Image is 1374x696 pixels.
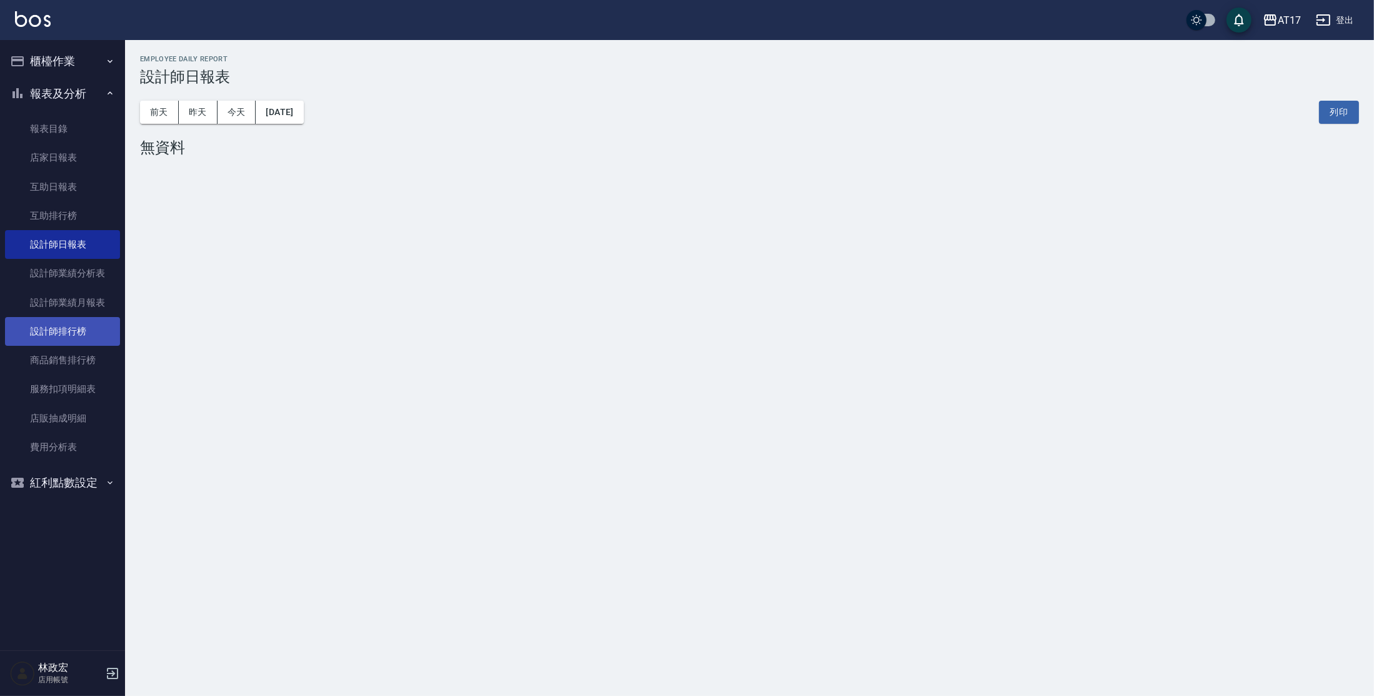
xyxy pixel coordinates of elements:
a: 服務扣項明細表 [5,375,120,403]
img: Logo [15,11,51,27]
div: AT17 [1278,13,1301,28]
a: 報表目錄 [5,114,120,143]
a: 設計師排行榜 [5,317,120,346]
a: 互助排行榜 [5,201,120,230]
button: 報表及分析 [5,78,120,110]
button: 紅利點數設定 [5,467,120,499]
a: 店販抽成明細 [5,404,120,433]
a: 互助日報表 [5,173,120,201]
button: 今天 [218,101,256,124]
button: [DATE] [256,101,303,124]
button: 登出 [1311,9,1359,32]
button: 前天 [140,101,179,124]
a: 設計師業績月報表 [5,288,120,317]
div: 無資料 [140,139,1359,156]
h2: Employee Daily Report [140,55,1359,63]
button: AT17 [1258,8,1306,33]
h5: 林政宏 [38,662,102,674]
button: 櫃檯作業 [5,45,120,78]
button: save [1226,8,1251,33]
a: 商品銷售排行榜 [5,346,120,375]
h3: 設計師日報表 [140,68,1359,86]
button: 昨天 [179,101,218,124]
p: 店用帳號 [38,674,102,685]
img: Person [10,661,35,686]
a: 店家日報表 [5,143,120,172]
button: 列印 [1319,101,1359,124]
a: 設計師業績分析表 [5,259,120,288]
a: 費用分析表 [5,433,120,461]
a: 設計師日報表 [5,230,120,259]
